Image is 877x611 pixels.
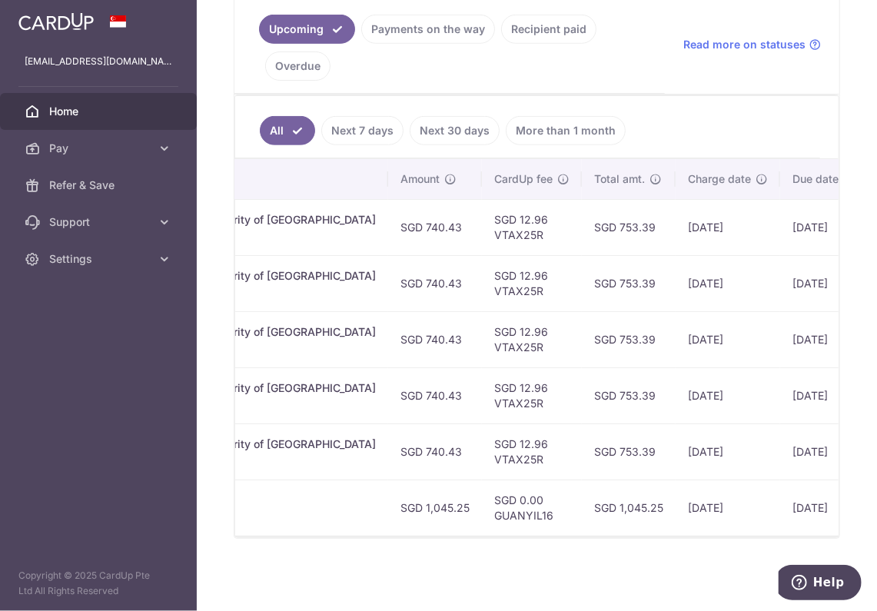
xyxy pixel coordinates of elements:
[259,15,355,44] a: Upcoming
[779,565,862,603] iframe: Opens a widget where you can find more information
[683,37,821,52] a: Read more on statuses
[506,116,626,145] a: More than 1 month
[780,423,868,480] td: [DATE]
[582,367,676,423] td: SGD 753.39
[582,423,676,480] td: SGD 753.39
[410,116,500,145] a: Next 30 days
[494,171,553,187] span: CardUp fee
[676,423,780,480] td: [DATE]
[482,367,582,423] td: SGD 12.96 VTAX25R
[676,255,780,311] td: [DATE]
[676,480,780,536] td: [DATE]
[594,171,645,187] span: Total amt.
[582,199,676,255] td: SGD 753.39
[780,311,868,367] td: [DATE]
[482,480,582,536] td: SGD 0.00 GUANYIL16
[49,141,151,156] span: Pay
[582,255,676,311] td: SGD 753.39
[582,480,676,536] td: SGD 1,045.25
[792,171,839,187] span: Due date
[501,15,596,44] a: Recipient paid
[780,367,868,423] td: [DATE]
[265,51,331,81] a: Overdue
[49,214,151,230] span: Support
[676,199,780,255] td: [DATE]
[388,367,482,423] td: SGD 740.43
[780,480,868,536] td: [DATE]
[388,311,482,367] td: SGD 740.43
[260,116,315,145] a: All
[388,480,482,536] td: SGD 1,045.25
[361,15,495,44] a: Payments on the way
[49,251,151,267] span: Settings
[482,423,582,480] td: SGD 12.96 VTAX25R
[388,199,482,255] td: SGD 740.43
[388,255,482,311] td: SGD 740.43
[321,116,404,145] a: Next 7 days
[676,367,780,423] td: [DATE]
[25,54,172,69] p: [EMAIL_ADDRESS][DOMAIN_NAME]
[482,199,582,255] td: SGD 12.96 VTAX25R
[676,311,780,367] td: [DATE]
[18,12,94,31] img: CardUp
[482,255,582,311] td: SGD 12.96 VTAX25R
[780,255,868,311] td: [DATE]
[780,199,868,255] td: [DATE]
[49,104,151,119] span: Home
[49,178,151,193] span: Refer & Save
[688,171,751,187] span: Charge date
[683,37,806,52] span: Read more on statuses
[388,423,482,480] td: SGD 740.43
[482,311,582,367] td: SGD 12.96 VTAX25R
[400,171,440,187] span: Amount
[582,311,676,367] td: SGD 753.39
